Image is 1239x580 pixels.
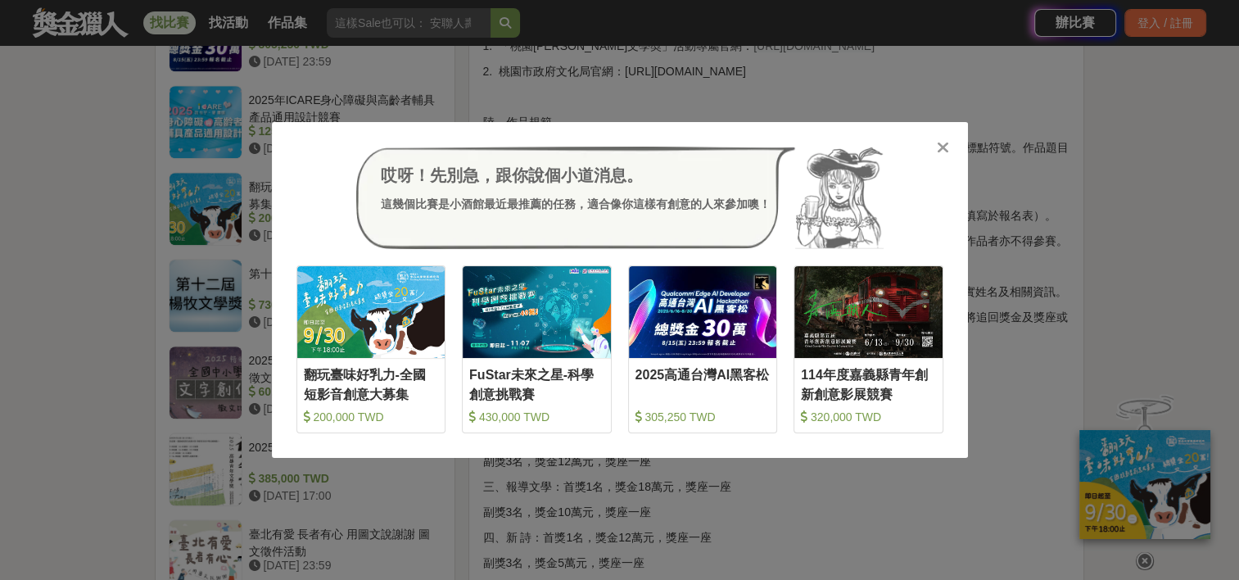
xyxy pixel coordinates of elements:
img: Cover Image [297,266,445,357]
div: 這幾個比賽是小酒館最近最推薦的任務，適合像你這樣有創意的人來參加噢！ [381,196,771,213]
div: 320,000 TWD [801,409,936,425]
div: FuStar未來之星-科學創意挑戰賽 [469,365,604,402]
img: Cover Image [629,266,777,357]
a: Cover ImageFuStar未來之星-科學創意挑戰賽 430,000 TWD [462,265,612,433]
div: 哎呀！先別急，跟你說個小道消息。 [381,163,771,188]
div: 430,000 TWD [469,409,604,425]
img: Cover Image [463,266,611,357]
a: Cover Image2025高通台灣AI黑客松 305,250 TWD [628,265,778,433]
a: Cover Image翻玩臺味好乳力-全國短影音創意大募集 200,000 TWD [296,265,446,433]
div: 114年度嘉義縣青年創新創意影展競賽 [801,365,936,402]
a: Cover Image114年度嘉義縣青年創新創意影展競賽 320,000 TWD [794,265,943,433]
img: Cover Image [794,266,943,357]
div: 翻玩臺味好乳力-全國短影音創意大募集 [304,365,439,402]
div: 305,250 TWD [635,409,771,425]
div: 2025高通台灣AI黑客松 [635,365,771,402]
div: 200,000 TWD [304,409,439,425]
img: Avatar [795,147,884,250]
